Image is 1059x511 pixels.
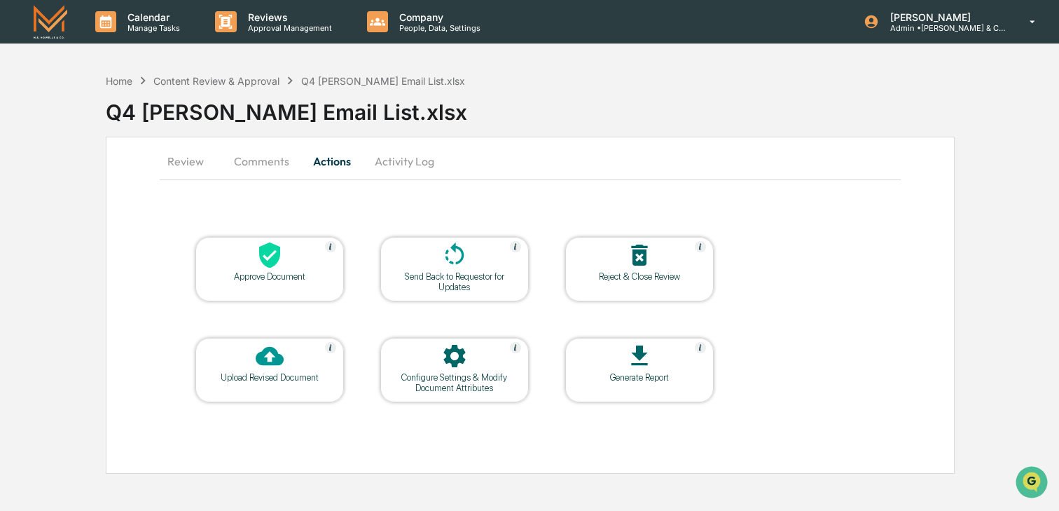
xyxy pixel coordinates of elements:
[392,372,518,393] div: Configure Settings & Modify Document Attributes
[34,5,67,38] img: logo
[96,171,179,196] a: 🗄️Attestations
[388,11,487,23] p: Company
[237,23,339,33] p: Approval Management
[8,171,96,196] a: 🖐️Preclearance
[510,342,521,353] img: Help
[102,178,113,189] div: 🗄️
[14,29,255,52] p: How can we help?
[14,107,39,132] img: 1746055101610-c473b297-6a78-478c-a979-82029cc54cd1
[28,177,90,191] span: Preclearance
[325,342,336,353] img: Help
[106,88,1059,125] div: Q4 [PERSON_NAME] Email List.xlsx
[392,271,518,292] div: Send Back to Requestor for Updates
[139,238,169,248] span: Pylon
[879,11,1009,23] p: [PERSON_NAME]
[695,241,706,252] img: Help
[223,144,300,178] button: Comments
[48,121,177,132] div: We're available if you need us!
[301,75,465,87] div: Q4 [PERSON_NAME] Email List.xlsx
[576,271,702,282] div: Reject & Close Review
[576,372,702,383] div: Generate Report
[1014,465,1052,503] iframe: Open customer support
[116,23,187,33] p: Manage Tasks
[237,11,339,23] p: Reviews
[388,23,487,33] p: People, Data, Settings
[160,144,223,178] button: Review
[364,144,445,178] button: Activity Log
[510,241,521,252] img: Help
[207,271,333,282] div: Approve Document
[325,241,336,252] img: Help
[207,372,333,383] div: Upload Revised Document
[879,23,1009,33] p: Admin • [PERSON_NAME] & Co. - BD
[14,205,25,216] div: 🔎
[99,237,169,248] a: Powered byPylon
[48,107,230,121] div: Start new chat
[160,144,901,178] div: secondary tabs example
[153,75,279,87] div: Content Review & Approval
[8,198,94,223] a: 🔎Data Lookup
[116,177,174,191] span: Attestations
[695,342,706,353] img: Help
[28,203,88,217] span: Data Lookup
[106,75,132,87] div: Home
[116,11,187,23] p: Calendar
[238,111,255,128] button: Start new chat
[300,144,364,178] button: Actions
[14,178,25,189] div: 🖐️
